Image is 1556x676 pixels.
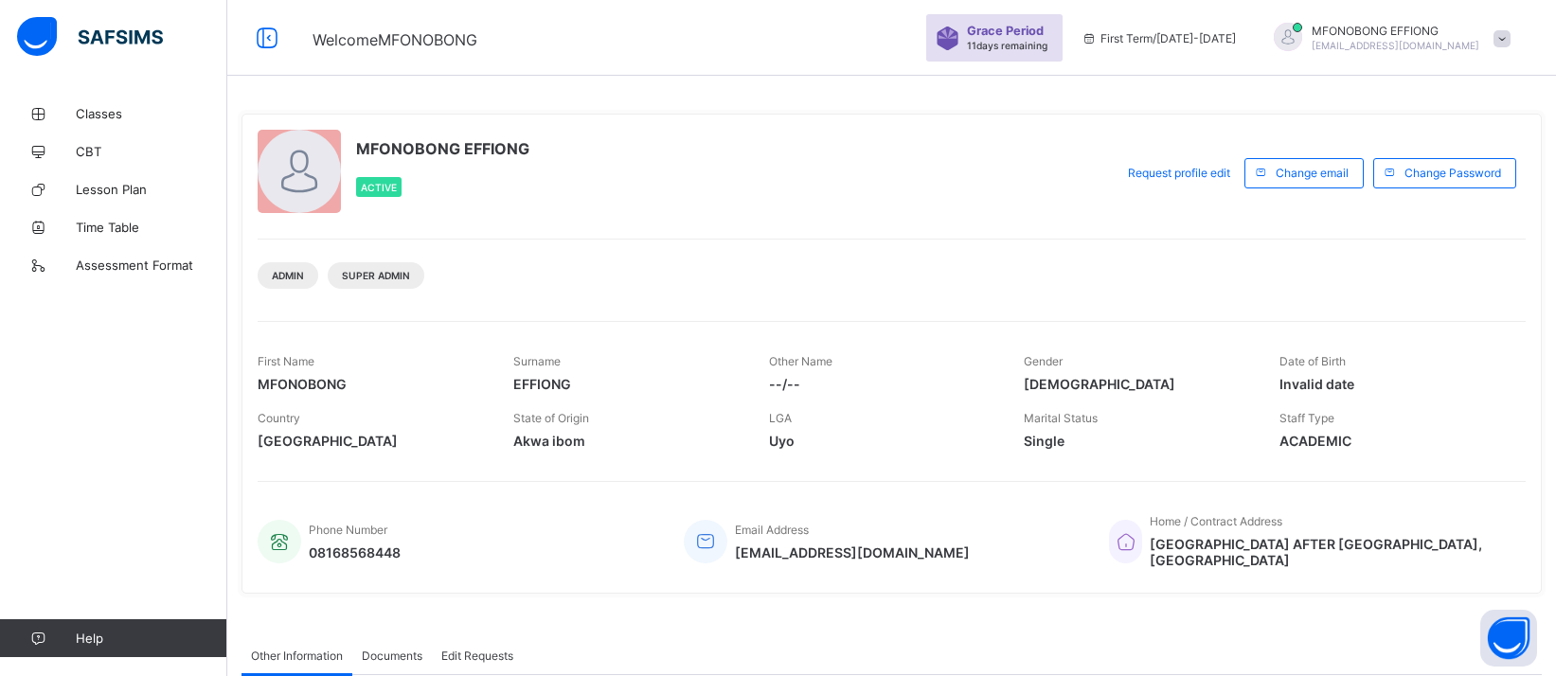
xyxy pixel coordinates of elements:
span: [GEOGRAPHIC_DATA] [258,433,485,449]
span: [EMAIL_ADDRESS][DOMAIN_NAME] [735,544,970,560]
span: Super Admin [342,270,410,281]
span: State of Origin [513,411,589,425]
span: Akwa ibom [513,433,741,449]
button: Open asap [1480,610,1537,667]
img: sticker-purple.71386a28dfed39d6af7621340158ba97.svg [936,27,959,50]
span: Gender [1024,354,1063,368]
span: Staff Type [1279,411,1334,425]
span: Other Information [251,649,343,663]
span: Date of Birth [1279,354,1346,368]
div: MFONOBONGEFFIONG [1255,23,1520,54]
span: Change email [1276,166,1349,180]
span: Home / Contract Address [1150,514,1282,528]
span: ACADEMIC [1279,433,1507,449]
span: CBT [76,144,227,159]
span: Time Table [76,220,227,235]
span: Active [361,182,397,193]
span: Change Password [1404,166,1501,180]
span: Surname [513,354,561,368]
span: [GEOGRAPHIC_DATA] AFTER [GEOGRAPHIC_DATA], [GEOGRAPHIC_DATA] [1150,536,1507,568]
span: 11 days remaining [967,40,1047,51]
span: MFONOBONG [258,376,485,392]
span: Edit Requests [441,649,513,663]
span: [DEMOGRAPHIC_DATA] [1024,376,1251,392]
span: Invalid date [1279,376,1507,392]
span: Request profile edit [1128,166,1230,180]
span: Documents [362,649,422,663]
span: Welcome MFONOBONG [313,30,477,49]
span: Marital Status [1024,411,1098,425]
span: Phone Number [309,523,387,537]
span: [EMAIL_ADDRESS][DOMAIN_NAME] [1312,40,1479,51]
span: Lesson Plan [76,182,227,197]
span: Email Address [735,523,809,537]
span: LGA [769,411,792,425]
span: Single [1024,433,1251,449]
span: Uyo [769,433,996,449]
span: Assessment Format [76,258,227,273]
span: Classes [76,106,227,121]
span: Admin [272,270,304,281]
span: EFFIONG [513,376,741,392]
span: Country [258,411,300,425]
span: session/term information [1082,31,1236,45]
span: 08168568448 [309,544,401,560]
span: Other Name [769,354,832,368]
span: --/-- [769,376,996,392]
span: MFONOBONG EFFIONG [1312,24,1479,38]
span: MFONOBONG EFFIONG [356,139,529,158]
img: safsims [17,17,163,57]
span: First Name [258,354,314,368]
span: Grace Period [967,24,1044,38]
span: Help [76,631,226,646]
